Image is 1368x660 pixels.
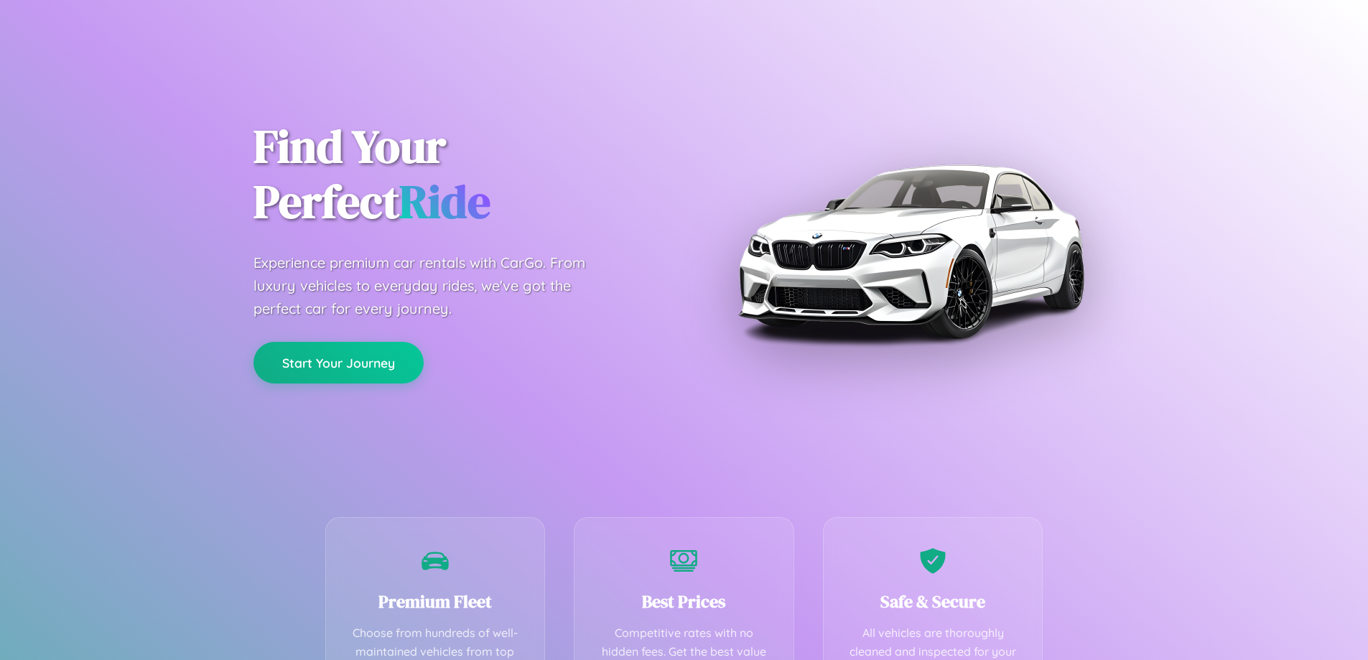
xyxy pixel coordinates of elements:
[253,119,663,230] h1: Find Your Perfect
[253,342,424,384] button: Start Your Journey
[596,590,772,613] h3: Best Prices
[845,590,1021,613] h3: Safe & Secure
[399,170,490,233] span: Ride
[348,590,524,613] h3: Premium Fleet
[253,251,613,320] p: Experience premium car rentals with CarGo. From luxury vehicles to everyday rides, we've got the ...
[731,72,1090,431] img: Premium BMW car rental vehicle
